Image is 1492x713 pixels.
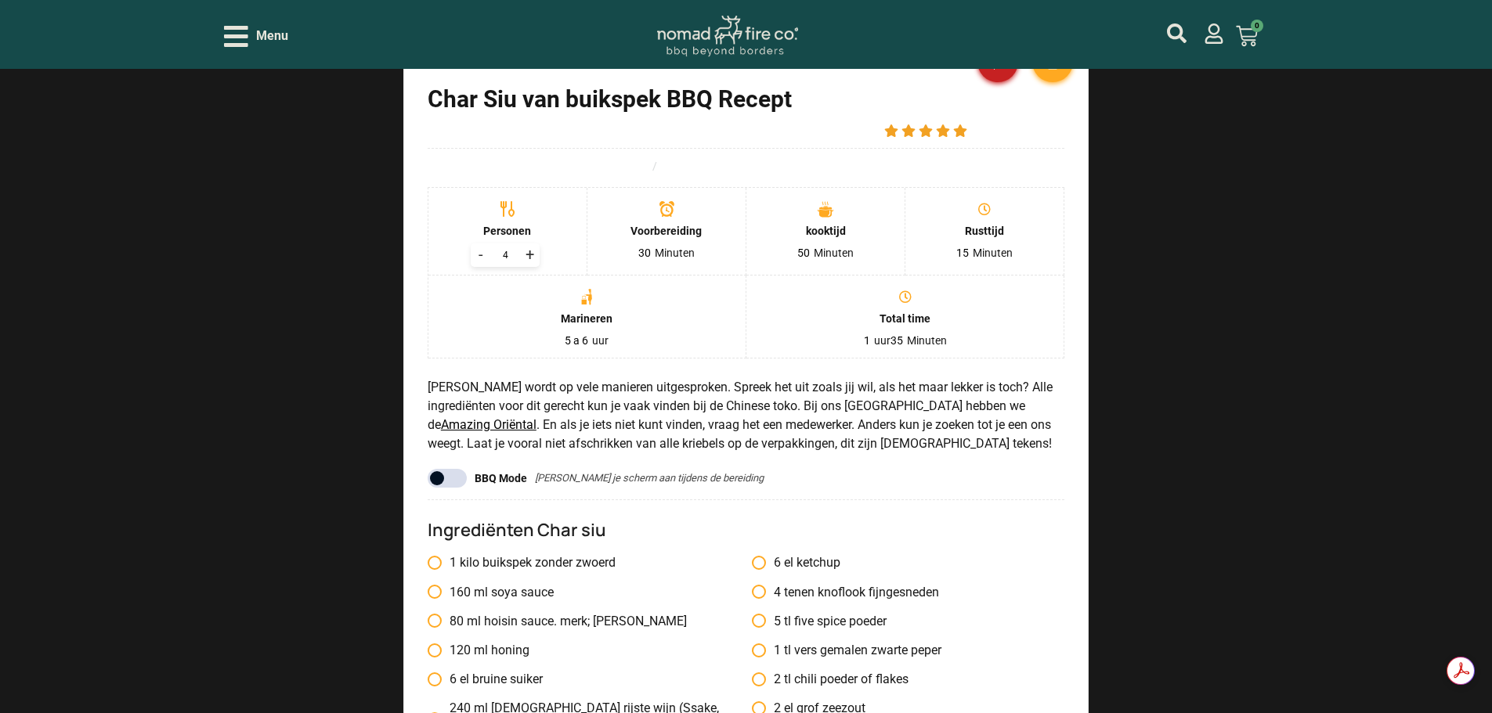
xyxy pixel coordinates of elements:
[535,470,764,486] p: [PERSON_NAME] je scherm aan tijdens de bereiding
[797,555,840,570] span: ketchup
[565,333,588,349] p: 5 a 6
[441,417,536,432] a: Amazing Oriëntal
[467,614,481,628] span: ml
[428,123,549,139] span: Recept door BBQNOEIER
[784,643,791,657] span: tl
[891,333,903,349] p: 35
[864,333,870,349] p: 1
[784,585,815,600] span: tenen
[818,585,939,600] span: knoflook fijngesneden
[756,311,1054,327] span: Total time
[428,520,1064,540] h3: Ingrediënten Char siu
[491,585,554,600] span: soya sauce
[482,555,616,570] span: buikspek zonder zwoerd
[915,223,1054,239] span: Rusttijd
[224,23,288,50] div: Open/Close Menu
[592,333,609,349] span: uur
[519,243,540,267] div: +
[978,125,992,137] small: 5.0
[1251,20,1263,32] span: 0
[256,27,288,45] span: Menu
[460,672,469,686] span: el
[1025,125,1031,137] small: 4
[756,223,895,239] span: kooktijd
[450,643,471,657] span: 120
[956,246,969,261] p: 15
[702,160,748,172] mark: Aziatisch
[774,643,781,657] span: 1
[797,246,810,261] p: 50
[638,246,651,261] p: 30
[457,160,642,172] mark: BBQ Recepten, Hoofdgerecht, Varken
[450,585,471,600] span: 160
[794,643,941,657] span: vers gemalen zwarte peper
[1204,23,1224,44] a: mijn account
[774,672,781,686] span: 2
[784,614,791,628] span: tl
[450,614,464,628] span: 80
[475,470,527,487] span: BBQ Mode
[428,160,642,172] span: Gang:
[794,614,887,628] span: five spice poeder
[474,585,488,600] span: ml
[450,672,457,686] span: 6
[774,614,781,628] span: 5
[438,311,736,327] span: Marineren
[460,555,479,570] span: kilo
[1167,23,1187,43] a: mijn account
[428,378,1064,453] p: [PERSON_NAME] wordt op vele manieren uitgesproken. Spreek het uit zoals jij wil, als het maar lek...
[484,614,687,628] span: hoisin sauce. merk; [PERSON_NAME]
[973,246,1013,261] span: Minuten
[774,555,781,570] span: 6
[471,243,491,267] div: -
[907,333,947,349] span: Minuten
[774,585,781,600] span: 4
[472,672,543,686] span: bruine suiker
[998,125,1019,137] small: from
[784,555,793,570] span: el
[784,672,791,686] span: tl
[491,643,529,657] span: honing
[655,246,695,261] span: Minuten
[642,160,748,172] span: Keuken:
[814,246,854,261] span: Minuten
[1037,125,1061,137] small: votes
[794,672,909,686] span: chili poeder of flakes
[657,16,798,57] img: Nomad Logo
[1217,16,1277,56] a: 0
[474,643,488,657] span: ml
[438,223,577,239] span: Personen
[450,555,457,570] span: 1
[428,85,1064,113] h2: Char Siu van buikspek BBQ Recept
[874,333,891,349] span: uur
[597,223,736,239] span: Voorbereiding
